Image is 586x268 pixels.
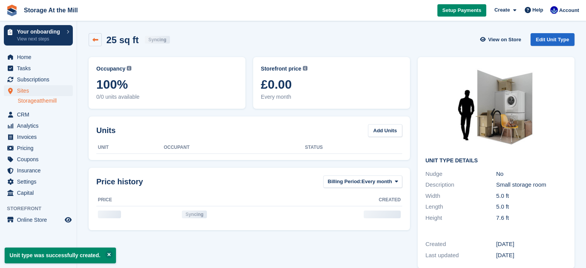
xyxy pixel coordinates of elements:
[531,33,574,46] a: Edit Unit Type
[261,65,301,73] span: Storefront price
[425,240,496,249] div: Created
[4,214,73,225] a: menu
[106,35,139,45] h2: 25 sq ft
[327,178,361,185] span: Billing Period:
[442,7,481,14] span: Setup Payments
[362,178,392,185] span: Every month
[4,52,73,62] a: menu
[559,7,579,14] span: Account
[127,66,131,71] img: icon-info-grey-7440780725fd019a000dd9b08b2336e03edf1995a4989e88bcd33f0948082b44.svg
[18,97,73,105] a: Storageatthemill
[479,33,524,46] a: View on Store
[4,154,73,165] a: menu
[532,6,543,14] span: Help
[425,180,496,189] div: Description
[96,142,164,154] th: Unit
[4,109,73,120] a: menu
[496,170,567,179] div: No
[4,143,73,153] a: menu
[496,251,567,260] div: [DATE]
[17,52,63,62] span: Home
[4,165,73,176] a: menu
[425,202,496,211] div: Length
[164,142,305,154] th: Occupant
[17,176,63,187] span: Settings
[305,142,402,154] th: Status
[96,194,180,206] th: Price
[368,124,402,137] a: Add Units
[425,214,496,222] div: Height
[96,93,238,101] span: 0/0 units available
[4,131,73,142] a: menu
[496,240,567,249] div: [DATE]
[496,214,567,222] div: 7.6 ft
[261,93,402,101] span: Every month
[438,65,554,152] img: 25-sqft-unit.jpg
[425,170,496,179] div: Nudge
[496,202,567,211] div: 5.0 ft
[17,29,63,34] p: Your onboarding
[4,25,73,46] a: Your onboarding View next steps
[437,4,486,17] a: Setup Payments
[4,176,73,187] a: menu
[17,165,63,176] span: Insurance
[425,251,496,260] div: Last updated
[425,158,567,164] h2: Unit Type details
[182,211,207,218] div: Syncing
[17,187,63,198] span: Capital
[17,154,63,165] span: Coupons
[96,125,116,136] h2: Units
[488,36,521,44] span: View on Store
[4,120,73,131] a: menu
[17,85,63,96] span: Sites
[303,66,307,71] img: icon-info-grey-7440780725fd019a000dd9b08b2336e03edf1995a4989e88bcd33f0948082b44.svg
[261,78,402,91] span: £0.00
[96,176,143,187] span: Price history
[494,6,510,14] span: Create
[96,65,125,73] span: Occupancy
[496,180,567,189] div: Small storage room
[17,63,63,74] span: Tasks
[379,196,401,203] span: Created
[4,187,73,198] a: menu
[323,175,402,188] button: Billing Period: Every month
[96,78,238,91] span: 100%
[496,192,567,201] div: 5.0 ft
[17,74,63,85] span: Subscriptions
[21,4,81,17] a: Storage At the Mill
[7,205,77,212] span: Storefront
[17,109,63,120] span: CRM
[145,36,170,44] div: Syncing
[4,85,73,96] a: menu
[425,192,496,201] div: Width
[5,248,116,263] p: Unit type was successfully created.
[17,131,63,142] span: Invoices
[550,6,558,14] img: Seb Santiago
[4,63,73,74] a: menu
[17,35,63,42] p: View next steps
[17,214,63,225] span: Online Store
[4,74,73,85] a: menu
[17,143,63,153] span: Pricing
[6,5,18,16] img: stora-icon-8386f47178a22dfd0bd8f6a31ec36ba5ce8667c1dd55bd0f319d3a0aa187defe.svg
[17,120,63,131] span: Analytics
[64,215,73,224] a: Preview store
